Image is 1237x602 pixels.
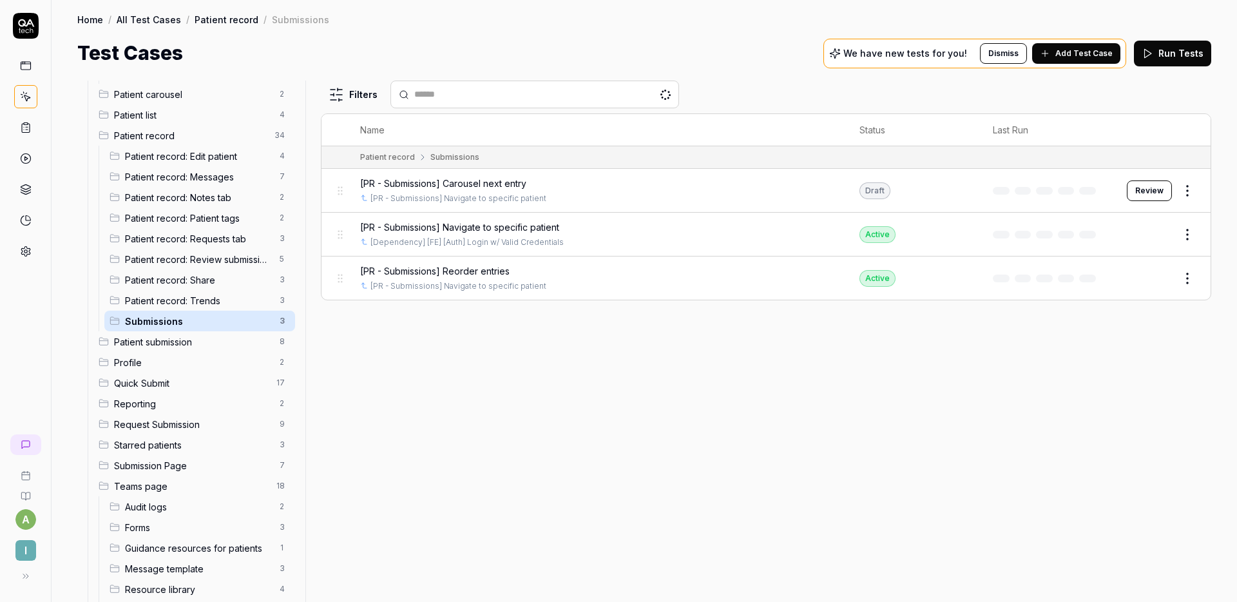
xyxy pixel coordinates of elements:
span: 4 [274,148,290,164]
span: I [15,540,36,561]
div: / [186,13,189,26]
div: Drag to reorderRequest Submission9 [93,414,295,434]
span: Request Submission [114,418,272,431]
span: Starred patients [114,438,272,452]
span: Patient record: Patient tags [125,211,272,225]
span: Submission Page [114,459,272,472]
span: [PR - Submissions] Reorder entries [360,264,510,278]
span: Patient record: Messages [125,170,272,184]
div: Drag to reorderPatient record: Trends3 [104,290,295,311]
div: Drag to reorderQuick Submit17 [93,373,295,393]
div: Submissions [272,13,329,26]
span: Patient record: Trends [125,294,272,307]
span: Forms [125,521,272,534]
button: Run Tests [1134,41,1211,66]
a: Patient record [195,13,258,26]
span: 4 [274,107,290,122]
span: Patient list [114,108,272,122]
div: Drag to reorderPatient carousel2 [93,84,295,104]
span: 34 [269,128,290,143]
th: Status [847,114,980,146]
span: Teams page [114,480,269,493]
div: Drag to reorderSubmissions3 [104,311,295,331]
span: Patient record: Review submissions [125,253,272,266]
div: Active [859,226,896,243]
a: All Test Cases [117,13,181,26]
span: 5 [274,251,290,267]
span: Patient record: Notes tab [125,191,272,204]
span: 2 [274,354,290,370]
span: Patient record [114,129,267,142]
span: 4 [274,581,290,597]
span: 2 [274,189,290,205]
span: 2 [274,210,290,226]
a: Documentation [5,481,46,501]
button: Dismiss [980,43,1027,64]
div: Drag to reorderPatient record: Review submissions5 [104,249,295,269]
span: 3 [274,313,290,329]
div: Drag to reorderPatient record: Requests tab3 [104,228,295,249]
a: [PR - Submissions] Navigate to specific patient [370,193,546,204]
button: Add Test Case [1032,43,1120,64]
div: Active [859,270,896,287]
div: Drag to reorderPatient record: Edit patient4 [104,146,295,166]
span: Patient submission [114,335,272,349]
span: Submissions [125,315,272,328]
div: Drag to reorderPatient list4 [93,104,295,125]
div: Drag to reorderForms3 [104,517,295,538]
span: Message template [125,562,272,576]
span: Audit logs [125,500,272,514]
a: New conversation [10,434,41,455]
a: Book a call with us [5,460,46,481]
span: 2 [274,86,290,102]
div: Drag to reorderResource library4 [104,579,295,599]
div: Drag to reorderPatient record: Share3 [104,269,295,290]
button: I [5,530,46,563]
div: Drag to reorderPatient record: Notes tab2 [104,187,295,208]
div: Patient record [360,151,415,163]
p: We have new tests for you! [843,49,967,58]
span: 2 [274,396,290,411]
span: Guidance resources for patients [125,541,272,555]
span: Quick Submit [114,376,269,390]
span: 7 [274,458,290,473]
th: Name [347,114,847,146]
span: 3 [274,231,290,246]
button: a [15,509,36,530]
a: [Dependency] [FE] [Auth] Login w/ Valid Credentials [370,237,564,248]
div: Drag to reorderStarred patients3 [93,434,295,455]
span: 17 [271,375,290,391]
span: 3 [274,293,290,308]
span: [PR - Submissions] Carousel next entry [360,177,526,190]
span: Patient record: Requests tab [125,232,272,246]
a: Home [77,13,103,26]
div: Drag to reorderPatient submission8 [93,331,295,352]
div: Drag to reorderGuidance resources for patients1 [104,538,295,558]
tr: [PR - Submissions] Carousel next entry[PR - Submissions] Navigate to specific patientDraftReview [321,169,1211,213]
div: Drag to reorderTeams page18 [93,476,295,496]
span: Add Test Case [1055,48,1113,59]
span: 18 [271,478,290,494]
div: Drag to reorderPatient record: Patient tags2 [104,208,295,228]
span: Reporting [114,397,272,411]
span: 7 [274,169,290,184]
span: 3 [274,561,290,576]
div: Drag to reorderAudit logs2 [104,496,295,517]
span: 3 [274,272,290,287]
h1: Test Cases [77,39,183,68]
div: Draft [859,182,890,199]
button: Review [1127,180,1172,201]
span: 9 [274,416,290,432]
div: Drag to reorderPatient record: Messages7 [104,166,295,187]
div: Drag to reorderReporting2 [93,393,295,414]
span: 3 [274,437,290,452]
span: 3 [274,519,290,535]
span: 2 [274,499,290,514]
div: / [108,13,111,26]
div: / [264,13,267,26]
a: [PR - Submissions] Navigate to specific patient [370,280,546,292]
span: 1 [274,540,290,556]
span: [PR - Submissions] Navigate to specific patient [360,220,559,234]
th: Last Run [980,114,1114,146]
